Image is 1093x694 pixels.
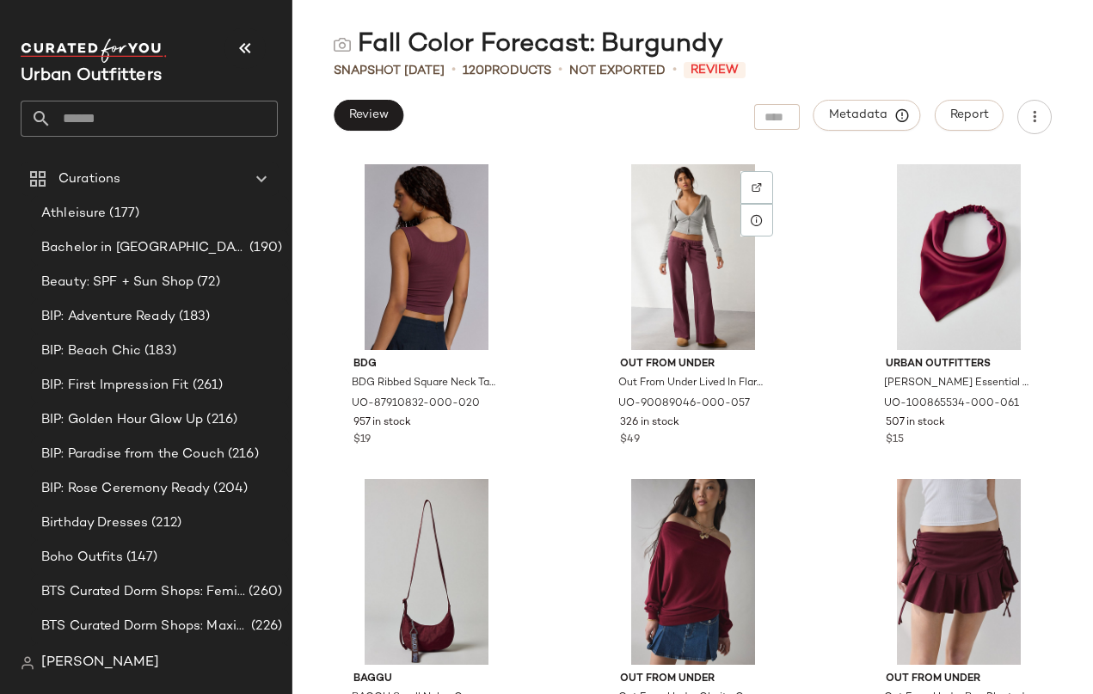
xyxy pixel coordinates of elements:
[203,410,237,430] span: (216)
[41,653,159,673] span: [PERSON_NAME]
[353,433,371,448] span: $19
[620,357,766,372] span: Out From Under
[886,357,1032,372] span: Urban Outfitters
[334,62,445,80] span: Snapshot [DATE]
[41,238,246,258] span: Bachelor in [GEOGRAPHIC_DATA]: LP
[935,100,1004,131] button: Report
[21,67,162,85] span: Current Company Name
[224,445,259,464] span: (216)
[353,672,500,687] span: BAGGU
[352,396,480,412] span: UO-87910832-000-020
[352,376,498,391] span: BDG Ribbed Square Neck Tank Top in Red Mahogany, Women's at Urban Outfitters
[348,108,389,122] span: Review
[606,164,780,350] img: 90089046_057_b
[340,479,513,665] img: 89539985_505_b
[884,396,1019,412] span: UO-100865534-000-061
[248,617,282,636] span: (226)
[41,410,203,430] span: BIP: Golden Hour Glow Up
[872,479,1046,665] img: 101355451_061_b
[245,582,282,602] span: (260)
[558,60,562,81] span: •
[334,100,403,131] button: Review
[949,108,989,122] span: Report
[41,204,106,224] span: Athleisure
[123,548,158,568] span: (147)
[41,582,245,602] span: BTS Curated Dorm Shops: Feminine
[814,100,921,131] button: Metadata
[618,396,750,412] span: UO-90089046-000-057
[334,28,723,62] div: Fall Color Forecast: Burgundy
[752,182,762,193] img: svg%3e
[41,445,224,464] span: BIP: Paradise from the Couch
[463,64,484,77] span: 120
[41,376,189,396] span: BIP: First Impression Fit
[41,479,210,499] span: BIP: Rose Ceremony Ready
[41,273,193,292] span: Beauty: SPF + Sun Shop
[58,169,120,189] span: Curations
[451,60,456,81] span: •
[684,62,746,78] span: Review
[886,672,1032,687] span: Out From Under
[41,513,148,533] span: Birthday Dresses
[41,341,141,361] span: BIP: Beach Chic
[620,672,766,687] span: Out From Under
[41,307,175,327] span: BIP: Adventure Ready
[828,107,906,123] span: Metadata
[334,36,351,53] img: svg%3e
[340,164,513,350] img: 87910832_020_b
[175,307,211,327] span: (183)
[106,204,139,224] span: (177)
[210,479,248,499] span: (204)
[21,39,167,63] img: cfy_white_logo.C9jOOHJF.svg
[872,164,1046,350] img: 100865534_061_b
[672,60,677,81] span: •
[618,376,764,391] span: Out From Under Lived In Flare Sweatpant in Light Purple, Women's at Urban Outfitters
[193,273,220,292] span: (72)
[606,479,780,665] img: 94325602_061_b
[21,656,34,670] img: svg%3e
[620,415,679,431] span: 326 in stock
[569,62,666,80] span: Not Exported
[148,513,181,533] span: (212)
[353,357,500,372] span: BDG
[189,376,224,396] span: (261)
[886,415,945,431] span: 507 in stock
[353,415,411,431] span: 957 in stock
[141,341,176,361] span: (183)
[463,62,551,80] div: Products
[41,548,123,568] span: Boho Outfits
[246,238,282,258] span: (190)
[41,617,248,636] span: BTS Curated Dorm Shops: Maximalist
[886,433,904,448] span: $15
[620,433,640,448] span: $49
[884,376,1030,391] span: [PERSON_NAME] Essential Slip-On Headscarf in Maroon, Women's at Urban Outfitters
